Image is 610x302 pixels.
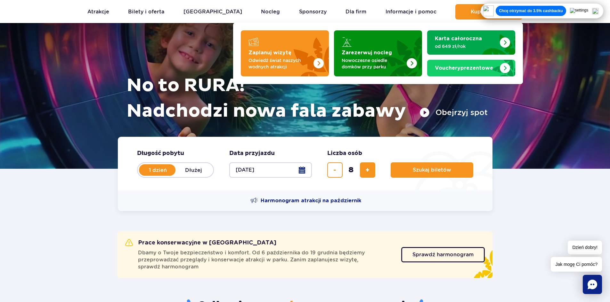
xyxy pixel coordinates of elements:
[412,252,474,257] span: Sprawdź harmonogram
[583,275,602,294] div: Chat
[386,4,436,19] a: Informacje i pomoc
[118,137,492,190] form: Planowanie wizyty w Park of Poland
[435,43,497,50] p: od 649 zł/rok
[455,4,523,19] button: Kup teraz
[137,150,184,157] span: Długość pobytu
[327,162,343,178] button: usuń bilet
[175,163,212,177] label: Dłużej
[471,9,496,15] span: Kup teraz
[342,50,392,55] strong: Zarezerwuj nocleg
[360,162,375,178] button: dodaj bilet
[299,4,327,19] a: Sponsorzy
[551,257,602,272] span: Jak mogę Ci pomóc?
[342,57,404,70] p: Nowoczesne osiedle domków przy parku
[128,4,164,19] a: Bilety i oferta
[435,66,493,71] strong: prezentowe
[261,197,361,204] span: Harmonogram atrakcji na październik
[183,4,242,19] a: [GEOGRAPHIC_DATA]
[334,30,422,76] a: Zarezerwuj nocleg
[138,249,394,270] span: Dbamy o Twoje bezpieczeństwo i komfort. Od 6 października do 19 grudnia będziemy przeprowadzać pr...
[261,4,280,19] a: Nocleg
[87,4,109,19] a: Atrakcje
[419,107,488,118] button: Obejrzyj spot
[427,30,515,55] a: Karta całoroczna
[229,162,312,178] button: [DATE]
[250,197,361,205] a: Harmonogram atrakcji na październik
[568,241,602,254] span: Dzień dobry!
[248,57,311,70] p: Odwiedź świat naszych wodnych atrakcji
[427,60,515,76] a: Vouchery prezentowe
[413,167,451,173] span: Szukaj biletów
[327,150,362,157] span: Liczba osób
[126,73,488,124] h1: No to RURA! Nadchodzi nowa fala zabawy
[435,36,482,41] strong: Karta całoroczna
[140,163,176,177] label: 1 dzień
[241,30,329,76] a: Zaplanuj wizytę
[344,162,359,178] input: liczba biletów
[125,239,276,247] h2: Prace konserwacyjne w [GEOGRAPHIC_DATA]
[435,66,460,71] span: Vouchery
[401,247,485,262] a: Sprawdź harmonogram
[391,162,473,178] button: Szukaj biletów
[248,50,291,55] strong: Zaplanuj wizytę
[346,4,366,19] a: Dla firm
[229,150,275,157] span: Data przyjazdu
